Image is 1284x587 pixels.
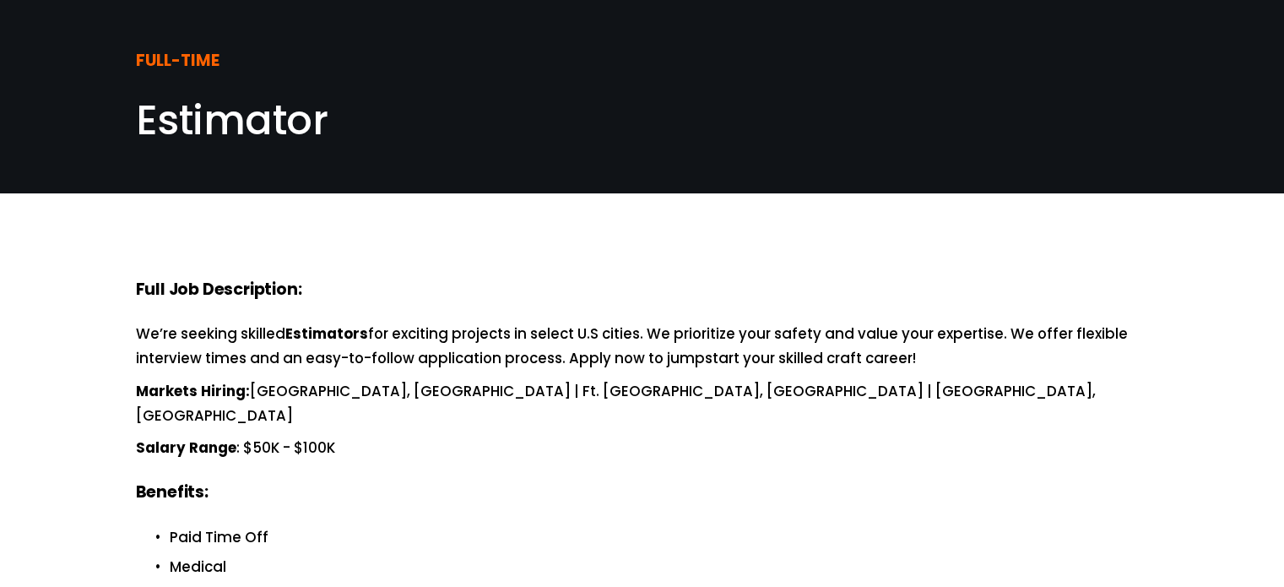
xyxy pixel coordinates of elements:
strong: Markets Hiring: [136,380,250,405]
strong: Salary Range [136,437,236,461]
p: Medical [170,556,1149,579]
p: Paid Time Off [170,526,1149,549]
strong: Estimators [285,323,368,347]
span: Estimator [136,92,328,149]
strong: Full Job Description: [136,277,302,305]
p: : $50K - $100K [136,437,1149,461]
p: We’re seeking skilled for exciting projects in select U.S cities. We prioritize your safety and v... [136,323,1149,370]
strong: Benefits: [136,480,209,508]
p: [GEOGRAPHIC_DATA], [GEOGRAPHIC_DATA] | Ft. [GEOGRAPHIC_DATA], [GEOGRAPHIC_DATA] | [GEOGRAPHIC_DAT... [136,380,1149,427]
strong: FULL-TIME [136,48,219,76]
